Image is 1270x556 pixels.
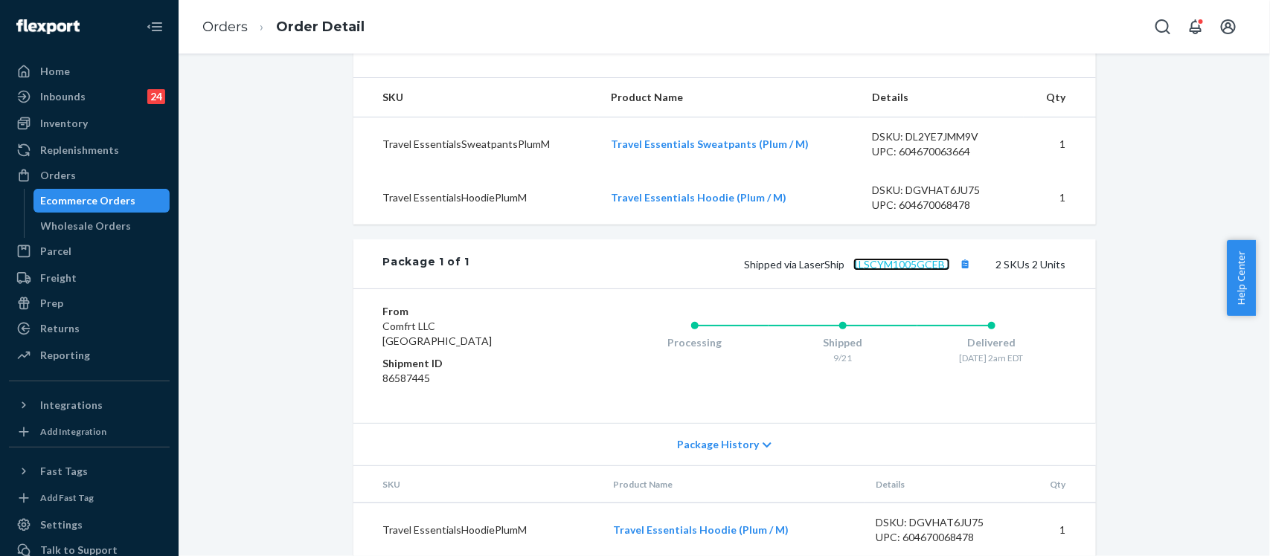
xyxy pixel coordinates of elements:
[872,183,1012,198] div: DSKU: DGVHAT6JU75
[611,191,786,204] a: Travel Essentials Hoodie (Plum / M)
[41,219,132,233] div: Wholesale Orders
[9,266,170,290] a: Freight
[611,138,809,150] a: Travel Essentials Sweatpants (Plum / M)
[33,189,170,213] a: Ecommerce Orders
[1181,12,1210,42] button: Open notifications
[9,111,170,135] a: Inventory
[40,517,83,532] div: Settings
[40,398,103,413] div: Integrations
[383,320,493,347] span: Comfrt LLC [GEOGRAPHIC_DATA]
[956,254,975,274] button: Copy tracking number
[9,291,170,315] a: Prep
[9,164,170,187] a: Orders
[383,304,561,319] dt: From
[41,193,136,208] div: Ecommerce Orders
[276,19,365,35] a: Order Detail
[383,371,561,386] dd: 86587445
[9,85,170,109] a: Inbounds24
[1148,12,1178,42] button: Open Search Box
[202,19,248,35] a: Orders
[745,258,975,271] span: Shipped via LaserShip
[9,459,170,483] button: Fast Tags
[677,437,759,452] span: Package History
[40,116,88,131] div: Inventory
[353,78,600,117] th: SKU
[9,317,170,340] a: Returns
[9,59,170,83] a: Home
[9,343,170,367] a: Reporting
[9,423,170,441] a: Add Integration
[383,254,470,274] div: Package 1 of 1
[872,129,1012,144] div: DSKU: DL2YE7JMM9V
[769,352,917,364] div: 9/21
[9,489,170,507] a: Add Fast Tag
[9,239,170,263] a: Parcel
[16,19,80,34] img: Flexport logo
[469,254,1065,274] div: 2 SKUs 2 Units
[40,64,70,79] div: Home
[1024,171,1096,224] td: 1
[613,523,789,536] a: Travel Essentials Hoodie (Plum / M)
[40,271,77,285] div: Freight
[872,198,1012,213] div: UPC: 604670068478
[353,466,601,503] th: SKU
[599,78,860,117] th: Product Name
[9,138,170,162] a: Replenishments
[9,393,170,417] button: Integrations
[190,5,376,49] ol: breadcrumbs
[9,513,170,537] a: Settings
[40,168,76,183] div: Orders
[872,144,1012,159] div: UPC: 604670063664
[620,335,769,350] div: Processing
[865,466,1028,503] th: Details
[40,143,119,158] div: Replenishments
[40,244,71,259] div: Parcel
[876,530,1016,545] div: UPC: 604670068478
[601,466,865,503] th: Product Name
[1024,117,1096,172] td: 1
[876,515,1016,530] div: DSKU: DGVHAT6JU75
[353,171,600,224] td: Travel EssentialsHoodiePlumM
[1027,466,1095,503] th: Qty
[1227,240,1256,316] button: Help Center
[40,491,94,504] div: Add Fast Tag
[853,258,950,271] a: 1LSCYM1005GCEBJ
[1024,78,1096,117] th: Qty
[353,117,600,172] td: Travel EssentialsSweatpantsPlumM
[383,356,561,371] dt: Shipment ID
[140,12,170,42] button: Close Navigation
[40,464,88,479] div: Fast Tags
[33,214,170,238] a: Wholesale Orders
[147,89,165,104] div: 24
[40,425,106,438] div: Add Integration
[860,78,1024,117] th: Details
[769,335,917,350] div: Shipped
[40,89,86,104] div: Inbounds
[40,296,63,311] div: Prep
[917,335,1066,350] div: Delivered
[1213,12,1243,42] button: Open account menu
[40,321,80,336] div: Returns
[917,352,1066,364] div: [DATE] 2am EDT
[40,348,90,363] div: Reporting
